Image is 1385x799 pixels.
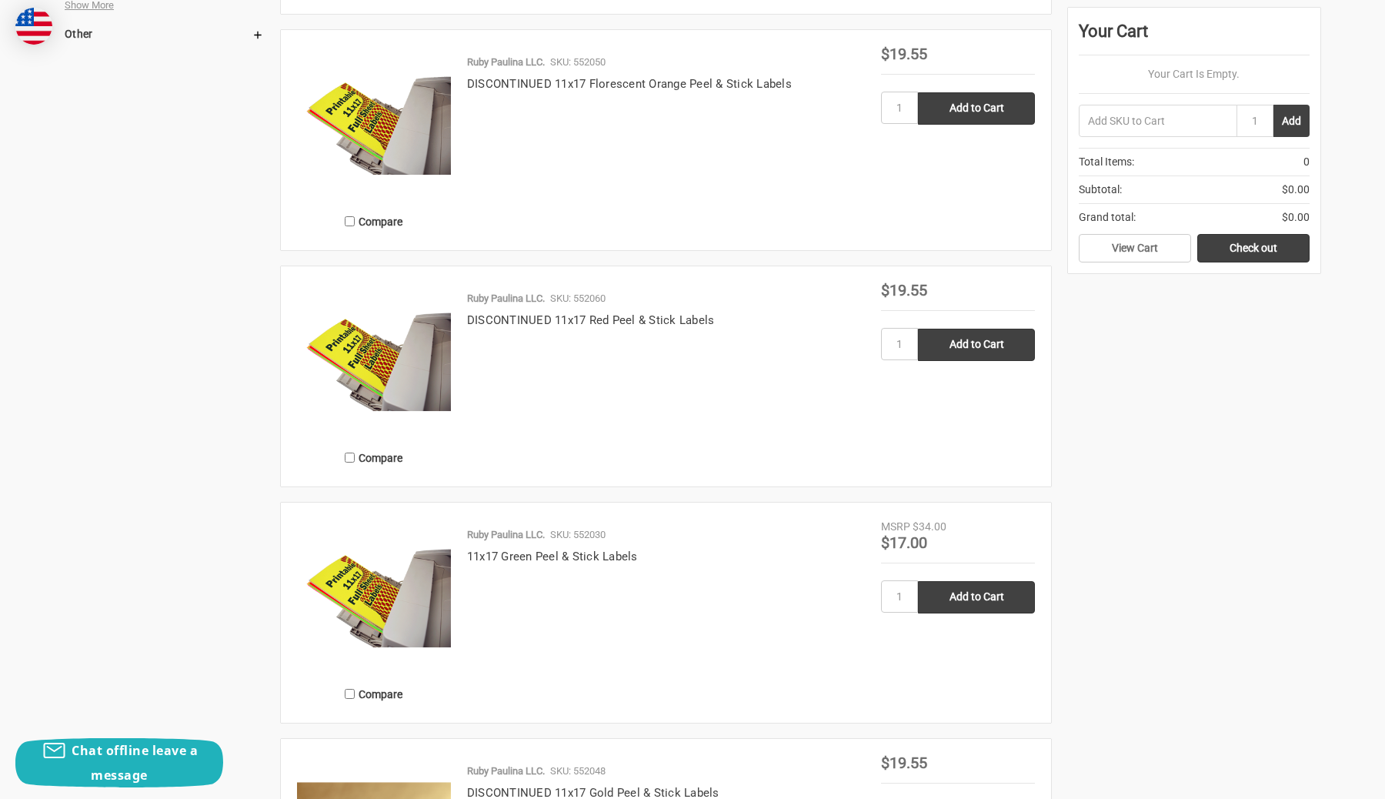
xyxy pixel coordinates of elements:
[1079,105,1236,137] input: Add SKU to Cart
[65,25,264,43] h5: Other
[297,681,451,707] label: Compare
[345,689,355,699] input: Compare
[1079,209,1136,226] span: Grand total:
[297,282,451,436] img: 11x17 Red Peel & Stick Labels
[913,520,946,533] span: $34.00
[345,453,355,463] input: Compare
[15,738,223,787] button: Chat offline leave a message
[881,45,927,63] span: $19.55
[550,527,606,543] p: SKU: 552030
[345,216,355,226] input: Compare
[1282,182,1310,198] span: $0.00
[467,550,638,563] a: 11x17 Green Peel & Stick Labels
[1258,757,1385,799] iframe: Google Customer Reviews
[1079,154,1134,170] span: Total Items:
[467,77,792,91] a: DISCONTINUED 11x17 Florescent Orange Peel & Stick Labels
[881,754,927,772] span: $19.55
[15,8,52,45] img: duty and tax information for United States
[918,581,1035,613] input: Add to Cart
[1303,154,1310,170] span: 0
[1079,66,1310,82] p: Your Cart Is Empty.
[1197,234,1310,263] a: Check out
[297,519,451,673] img: 11x17 Green Peel & Stick Labels
[881,519,910,535] div: MSRP
[1273,105,1310,137] button: Add
[918,92,1035,125] input: Add to Cart
[550,291,606,306] p: SKU: 552060
[467,313,715,327] a: DISCONTINUED 11x17 Red Peel & Stick Labels
[467,55,545,70] p: Ruby Paulina LLC.
[550,55,606,70] p: SKU: 552050
[467,764,545,779] p: Ruby Paulina LLC.
[297,46,451,200] img: 11x17 Florescent Orange Peel & Stick Labels
[1079,234,1191,263] a: View Cart
[1079,182,1122,198] span: Subtotal:
[881,533,927,552] span: $17.00
[467,527,545,543] p: Ruby Paulina LLC.
[881,281,927,299] span: $19.55
[1079,18,1310,55] div: Your Cart
[72,742,198,784] span: Chat offline leave a message
[550,764,606,779] p: SKU: 552048
[297,445,451,470] label: Compare
[1282,209,1310,226] span: $0.00
[297,209,451,234] label: Compare
[467,291,545,306] p: Ruby Paulina LLC.
[918,329,1035,361] input: Add to Cart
